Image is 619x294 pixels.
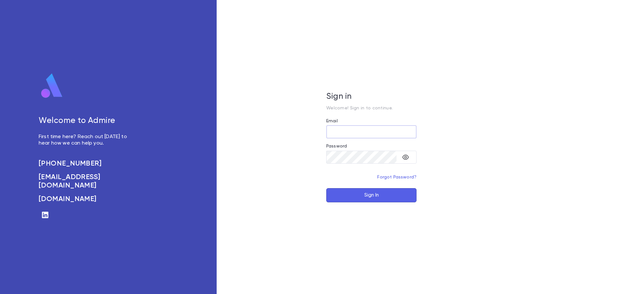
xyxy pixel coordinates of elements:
[39,159,134,168] a: [PHONE_NUMBER]
[326,106,417,111] p: Welcome! Sign in to continue.
[39,73,65,99] img: logo
[399,151,412,164] button: toggle password visibility
[326,118,338,124] label: Email
[326,144,347,149] label: Password
[39,116,134,126] h5: Welcome to Admire
[39,173,134,190] a: [EMAIL_ADDRESS][DOMAIN_NAME]
[326,188,417,202] button: Sign In
[39,195,134,203] a: [DOMAIN_NAME]
[39,134,134,147] p: First time here? Reach out [DATE] to hear how we can help you.
[377,175,417,179] a: Forgot Password?
[326,92,417,102] h5: Sign in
